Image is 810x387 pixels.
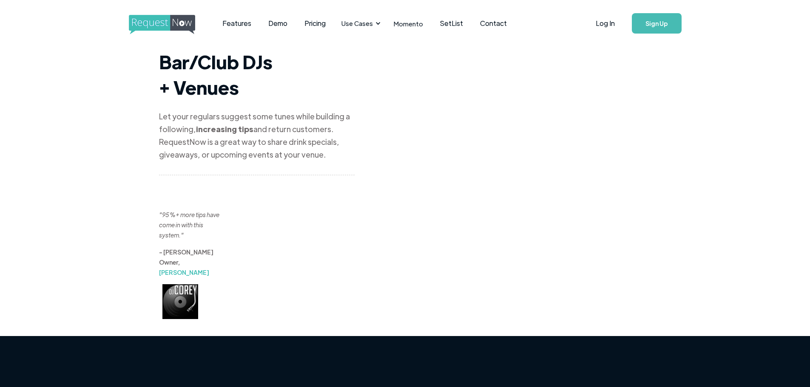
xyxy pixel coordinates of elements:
a: Log In [587,8,623,38]
div: - [PERSON_NAME] Owner, [159,247,223,277]
strong: increasing tips [196,124,253,134]
strong: Bar/Club DJs + Venues [159,50,273,99]
img: requestnow logo [129,15,211,34]
a: SetList [432,10,472,37]
a: Sign Up [632,13,682,34]
div: Let your regulars suggest some tunes while building a following, and return customers. RequestNow... [159,110,355,161]
a: [PERSON_NAME] [159,268,209,276]
a: Momento [385,11,432,36]
a: Pricing [296,10,334,37]
div: "95%+ more tips have come in with this system." [159,189,223,240]
div: Use Cases [341,19,373,28]
a: Demo [260,10,296,37]
a: Features [214,10,260,37]
a: Contact [472,10,515,37]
